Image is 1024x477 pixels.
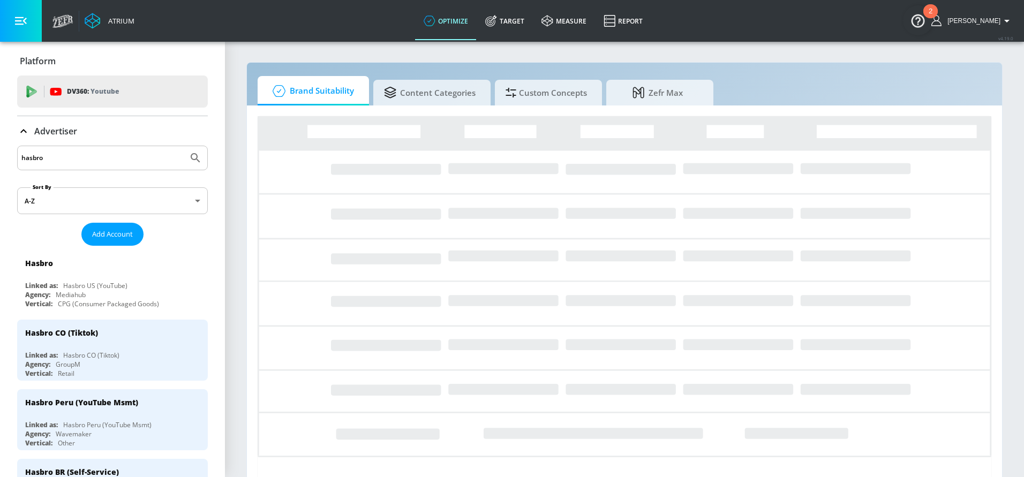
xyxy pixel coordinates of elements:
span: login as: lindsay.benharris@zefr.com [943,17,1000,25]
p: DV360: [67,86,119,97]
div: Mediahub [56,290,86,299]
a: Target [477,2,533,40]
input: Search by name [21,151,184,165]
div: Linked as: [25,420,58,429]
div: Hasbro BR (Self-Service) [25,467,119,477]
div: Hasbro US (YouTube) [63,281,127,290]
div: CPG (Consumer Packaged Goods) [58,299,159,308]
div: Agency: [25,290,50,299]
div: Vertical: [25,369,52,378]
div: Hasbro [25,258,53,268]
div: Hasbro CO (Tiktok)Linked as:Hasbro CO (Tiktok)Agency:GroupMVertical:Retail [17,320,208,381]
div: Linked as: [25,351,58,360]
a: Atrium [85,13,134,29]
div: 2 [929,11,932,25]
a: optimize [415,2,477,40]
div: DV360: Youtube [17,75,208,108]
p: Youtube [91,86,119,97]
div: Hasbro Peru (YouTube Msmt)Linked as:Hasbro Peru (YouTube Msmt)Agency:WavemakerVertical:Other [17,389,208,450]
span: Custom Concepts [506,80,587,105]
div: Vertical: [25,438,52,448]
a: measure [533,2,595,40]
div: Hasbro Peru (YouTube Msmt) [63,420,152,429]
div: Atrium [104,16,134,26]
div: Advertiser [17,116,208,146]
div: Hasbro Peru (YouTube Msmt) [25,397,138,407]
div: Vertical: [25,299,52,308]
p: Advertiser [34,125,77,137]
span: Brand Suitability [268,78,354,104]
div: Hasbro CO (Tiktok) [63,351,119,360]
div: Wavemaker [56,429,92,438]
div: Other [58,438,75,448]
button: [PERSON_NAME] [931,14,1013,27]
div: GroupM [56,360,80,369]
div: HasbroLinked as:Hasbro US (YouTube)Agency:MediahubVertical:CPG (Consumer Packaged Goods) [17,250,208,311]
div: A-Z [17,187,208,214]
span: v 4.19.0 [998,35,1013,41]
div: Agency: [25,360,50,369]
span: Zefr Max [617,80,698,105]
span: Add Account [92,228,133,240]
div: Retail [58,369,74,378]
button: Open Resource Center, 2 new notifications [903,5,933,35]
a: Report [595,2,651,40]
div: Agency: [25,429,50,438]
p: Platform [20,55,56,67]
div: Hasbro CO (Tiktok) [25,328,98,338]
span: Content Categories [384,80,476,105]
div: Linked as: [25,281,58,290]
label: Sort By [31,184,54,191]
button: Submit Search [184,146,207,170]
button: Add Account [81,223,144,246]
div: Platform [17,46,208,76]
